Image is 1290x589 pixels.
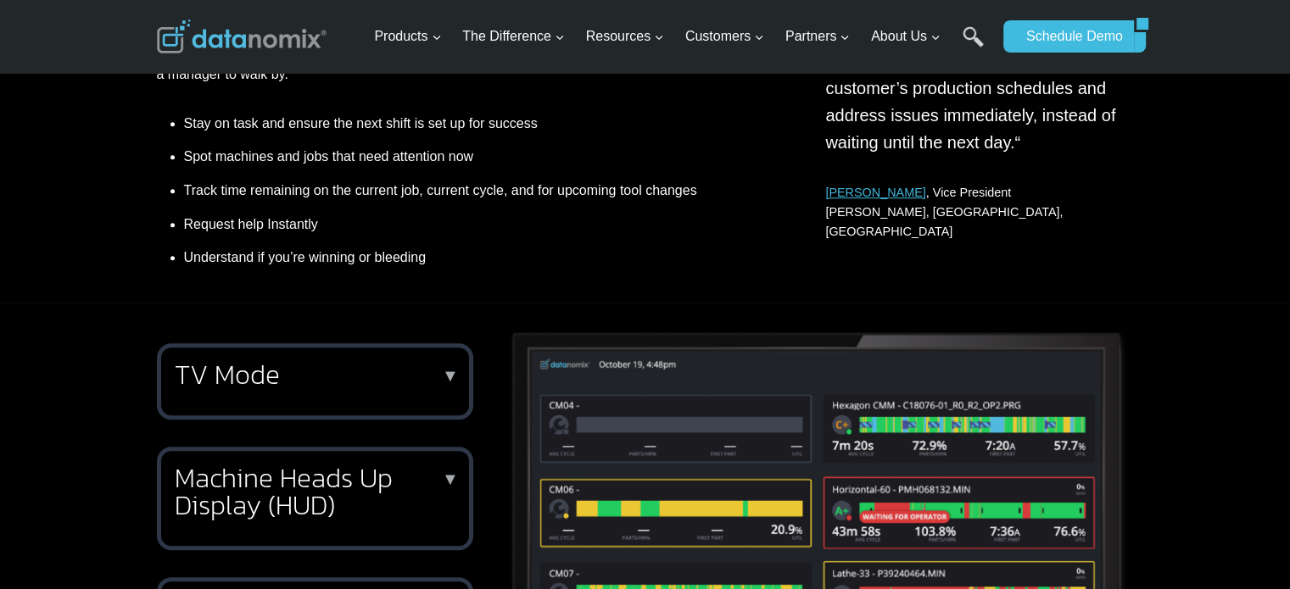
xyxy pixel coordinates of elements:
[367,9,995,64] nav: Primary Navigation
[685,25,764,47] span: Customers
[175,361,449,388] h2: TV Mode
[8,289,281,581] iframe: Popup CTA
[462,25,565,47] span: The Difference
[382,209,447,225] span: State/Region
[1003,20,1134,53] a: Schedule Demo
[190,378,215,390] a: Terms
[825,20,1120,156] p: “Real-time visibility is critical to helping us stay on track to meet our customer’s production s...
[382,70,458,86] span: Phone number
[184,140,779,174] li: Spot machines and jobs that need attention now
[231,378,286,390] a: Privacy Policy
[825,186,1011,199] span: , Vice President
[184,174,779,208] li: Track time remaining on the current job, current cycle, and for upcoming tool changes
[825,205,1063,238] span: [PERSON_NAME], [GEOGRAPHIC_DATA], [GEOGRAPHIC_DATA]
[184,241,779,275] li: Understand if you’re winning or bleeding
[175,464,449,519] h2: Machine Heads Up Display (HUD)
[157,19,327,53] img: Datanomix
[382,1,436,16] span: Last Name
[184,113,779,141] li: Stay on task and ensure the next shift is set up for success
[785,25,850,47] span: Partners
[871,25,941,47] span: About Us
[963,26,984,64] a: Search
[442,370,459,381] p: ▼
[184,208,779,242] li: Request help Instantly
[374,25,441,47] span: Products
[586,25,664,47] span: Resources
[442,473,459,485] p: ▼
[825,186,925,199] a: [PERSON_NAME]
